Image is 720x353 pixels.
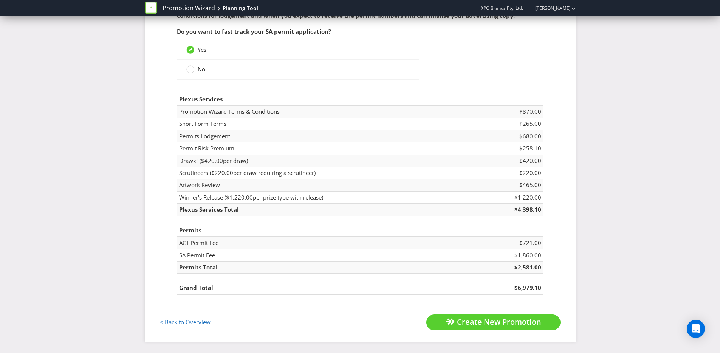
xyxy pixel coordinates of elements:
a: < Back to Overview [160,318,211,326]
td: $4,398.10 [470,204,543,216]
a: [PERSON_NAME] [528,5,571,11]
span: No [198,65,205,73]
td: Plexus Services [177,93,470,105]
span: Draw [179,157,193,164]
span: Yes [198,46,206,53]
span: $420.00 [201,157,223,164]
td: Artwork Review [177,179,470,191]
span: XPO Brands Pty. Ltd. [481,5,523,11]
span: x [193,157,196,164]
td: Permit Risk Premium [177,142,470,155]
td: Promotion Wizard Terms & Conditions [177,105,470,118]
td: Permits Total [177,261,470,273]
td: $2,581.00 [470,261,543,273]
div: Planning Tool [223,5,258,12]
td: $1,220.00 [470,191,543,203]
span: $1,220.00 [226,194,253,201]
td: $6,979.10 [470,282,543,294]
span: per draw) [223,157,248,164]
a: Promotion Wizard [163,4,215,12]
td: $265.00 [470,118,543,130]
td: ACT Permit Fee [177,237,470,249]
span: Do you want to fast track your SA permit application? [177,28,331,35]
td: $465.00 [470,179,543,191]
td: $1,860.00 [470,249,543,261]
td: Permits [177,224,470,237]
td: $220.00 [470,167,543,179]
span: Create New Promotion [457,317,541,327]
td: Short Form Terms [177,118,470,130]
td: $258.10 [470,142,543,155]
span: per draw requiring a scrutineer) [233,169,316,176]
td: Permits Lodgement [177,130,470,142]
td: $420.00 [470,155,543,167]
td: SA Permit Fee [177,249,470,261]
span: Scrutineers ( [179,169,211,176]
div: Open Intercom Messenger [687,320,705,338]
td: Grand Total [177,282,470,294]
td: $721.00 [470,237,543,249]
span: ( [200,157,201,164]
td: $680.00 [470,130,543,142]
td: Plexus Services Total [177,204,470,216]
td: $870.00 [470,105,543,118]
span: 1 [196,157,200,164]
span: $220.00 [211,169,233,176]
span: Winner's Release ( [179,194,226,201]
span: per prize type with release) [253,194,323,201]
button: Create New Promotion [426,314,561,331]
